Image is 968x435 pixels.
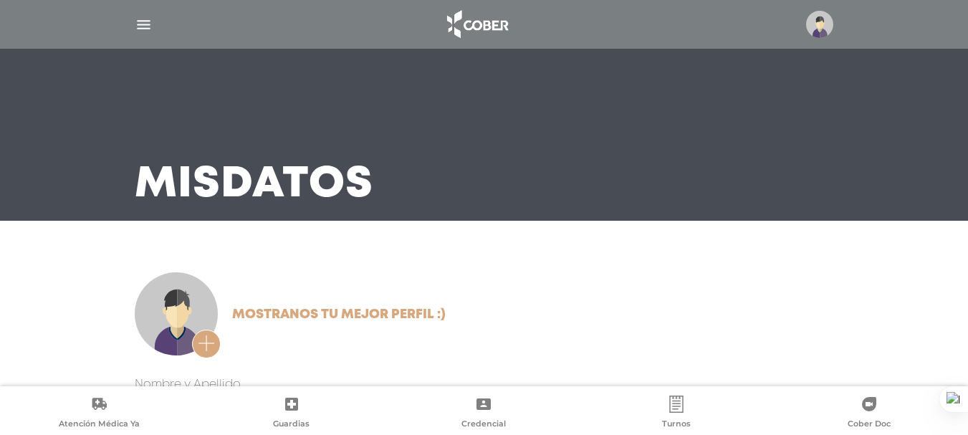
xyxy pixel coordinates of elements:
span: Atención Médica Ya [59,419,140,431]
h2: Mostranos tu mejor perfil :) [232,307,446,323]
span: Guardias [273,419,310,431]
img: logo_cober_home-white.png [439,7,514,42]
span: Credencial [461,419,506,431]
img: profile-placeholder.svg [806,11,833,38]
h3: Mis Datos [135,166,373,204]
span: Turnos [662,419,691,431]
a: Guardias [196,396,388,432]
label: Nombre y Apellido [135,376,241,393]
span: Cober Doc [848,419,891,431]
a: Credencial [388,396,580,432]
a: Cober Doc [772,396,965,432]
a: Turnos [580,396,773,432]
img: Cober_menu-lines-white.svg [135,16,153,34]
a: Atención Médica Ya [3,396,196,432]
